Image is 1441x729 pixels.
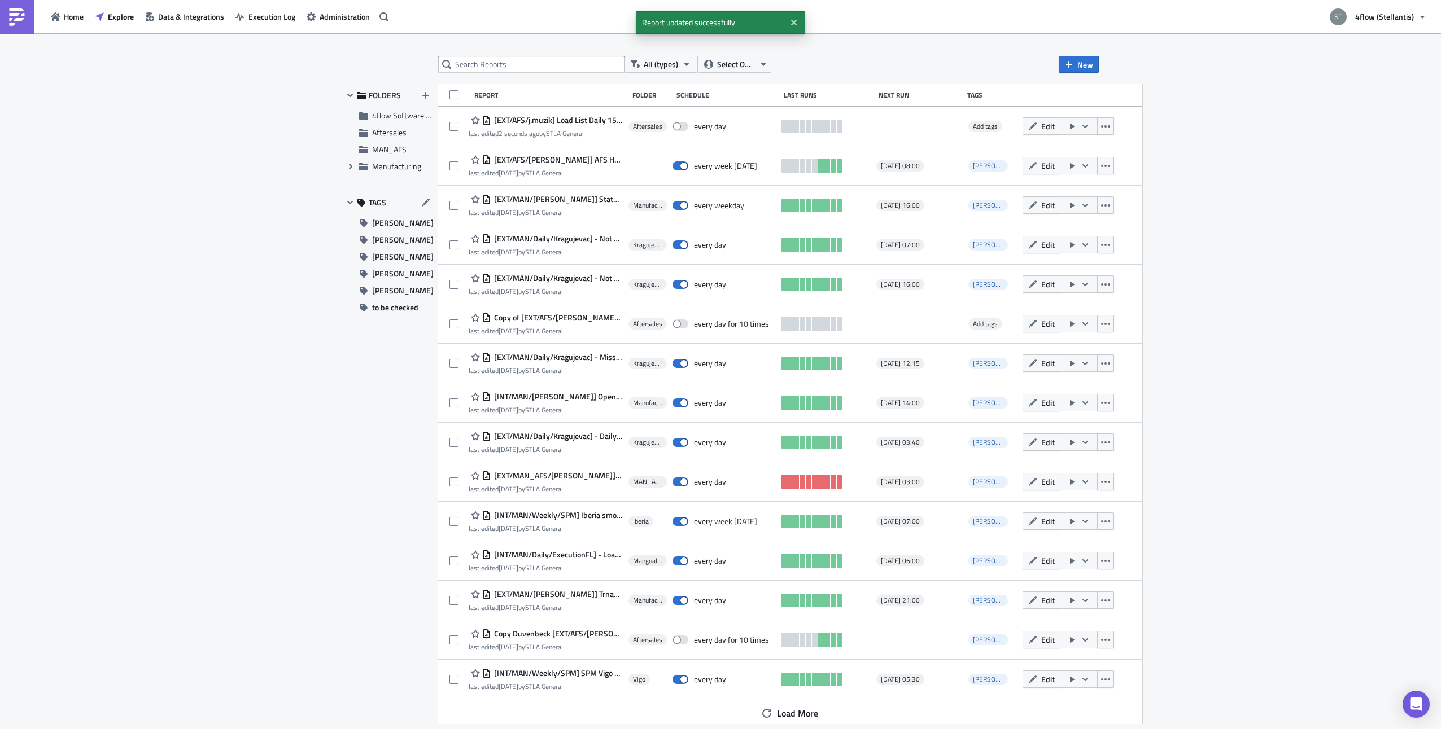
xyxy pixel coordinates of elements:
[881,201,920,210] span: [DATE] 16:00
[968,516,1008,527] span: i.villaverde
[633,596,662,605] span: Manufacturing
[968,397,1008,409] span: h.eipert
[973,595,1025,605] span: [PERSON_NAME]
[1041,397,1055,409] span: Edit
[469,485,623,493] div: last edited by STLA General
[469,682,623,691] div: last edited by STLA General
[469,366,623,375] div: last edited by STLA General
[676,91,778,99] div: Schedule
[881,359,920,368] span: [DATE] 12:15
[158,11,224,23] span: Data & Integrations
[881,556,920,565] span: [DATE] 06:00
[1041,436,1055,448] span: Edit
[968,674,1008,685] span: i.villaverde
[633,635,662,644] span: Aftersales
[64,11,84,23] span: Home
[1041,120,1055,132] span: Edit
[973,358,1025,368] span: [PERSON_NAME]
[372,109,442,121] span: 4flow Software KAM
[469,129,623,138] div: last edited by STLA General
[968,200,1008,211] span: h.eipert
[372,265,434,282] span: [PERSON_NAME]
[633,556,662,565] span: Mangualde
[491,629,623,639] span: Copy Duvenbeck [EXT/AFS/t.trnka] AFS LPM Raw Data
[973,318,998,329] span: Add tags
[968,476,1008,488] span: h.eipert
[491,115,623,125] span: [EXT/AFS/j.muzik] Load List Daily 15:15 - Escalation 4
[499,444,518,455] time: 2025-06-27T08:34:53Z
[967,91,1018,99] div: Tags
[881,398,920,407] span: [DATE] 14:00
[372,231,434,248] span: [PERSON_NAME]
[973,555,1025,566] span: [PERSON_NAME]
[694,398,726,408] div: every day
[1023,433,1060,451] button: Edit
[973,397,1025,408] span: [PERSON_NAME]
[968,239,1008,251] span: i.villaverde
[491,392,623,402] span: [INT/MAN/h.eipert] Open TOs Report [14:00]
[342,214,435,231] button: [PERSON_NAME]
[968,634,1008,645] span: n.schnier
[694,556,726,566] div: every day
[694,200,744,210] div: every weekday
[342,299,435,316] button: to be checked
[1023,394,1060,411] button: Edit
[636,11,785,34] span: Report updated successfully
[342,282,435,299] button: [PERSON_NAME]
[372,126,407,138] span: Aftersales
[973,239,1025,250] span: [PERSON_NAME]
[694,635,769,645] div: every day for 10 times
[469,406,623,414] div: last edited by STLA General
[320,11,370,23] span: Administration
[633,359,662,368] span: Kragujevac
[1023,275,1060,293] button: Edit
[372,160,421,172] span: Manufacturing
[973,279,1025,289] span: [PERSON_NAME]
[633,675,645,684] span: Vigo
[1023,354,1060,372] button: Edit
[499,523,518,534] time: 2025-06-27T08:43:21Z
[973,516,1025,526] span: [PERSON_NAME]
[469,248,623,256] div: last edited by STLA General
[499,168,518,178] time: 2025-08-20T08:21:28Z
[694,437,726,447] div: every day
[499,484,518,494] time: 2025-07-16T07:27:16Z
[694,674,726,684] div: every day
[301,8,375,25] button: Administration
[108,11,134,23] span: Explore
[1403,691,1430,718] div: Open Intercom Messenger
[372,143,407,155] span: MAN_AFS
[785,14,802,31] button: Close
[968,121,1002,132] span: Add tags
[694,121,726,131] div: every day
[1077,59,1093,71] span: New
[372,282,434,299] span: [PERSON_NAME]
[139,8,230,25] button: Data & Integrations
[491,510,623,520] span: [INT/MAN/Weekly/SPM] Iberia smoothing
[491,313,623,323] span: Copy of [EXT/AFS/t.trnka] AFS LPM Raw Data
[1041,318,1055,330] span: Edit
[1023,552,1060,569] button: Edit
[1023,473,1060,490] button: Edit
[633,122,662,131] span: Aftersales
[491,589,623,599] span: [EXT/MAN/h.eipert] Trnava - in&outbound plate numbers 21:00
[89,8,139,25] a: Explore
[499,602,518,613] time: 2025-06-11T06:53:57Z
[342,231,435,248] button: [PERSON_NAME]
[1023,196,1060,214] button: Edit
[499,247,518,257] time: 2025-07-05T07:15:13Z
[469,208,623,217] div: last edited by STLA General
[1041,160,1055,172] span: Edit
[879,91,962,99] div: Next Run
[469,445,623,454] div: last edited by STLA General
[342,265,435,282] button: [PERSON_NAME]
[372,214,434,231] span: [PERSON_NAME]
[633,280,662,289] span: Kragujevac
[45,8,89,25] button: Home
[777,706,818,720] span: Load More
[1041,199,1055,211] span: Edit
[1023,670,1060,688] button: Edit
[625,56,698,73] button: All (types)
[491,668,623,678] span: [INT/MAN/Weekly/SPM] SPM Vigo Daily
